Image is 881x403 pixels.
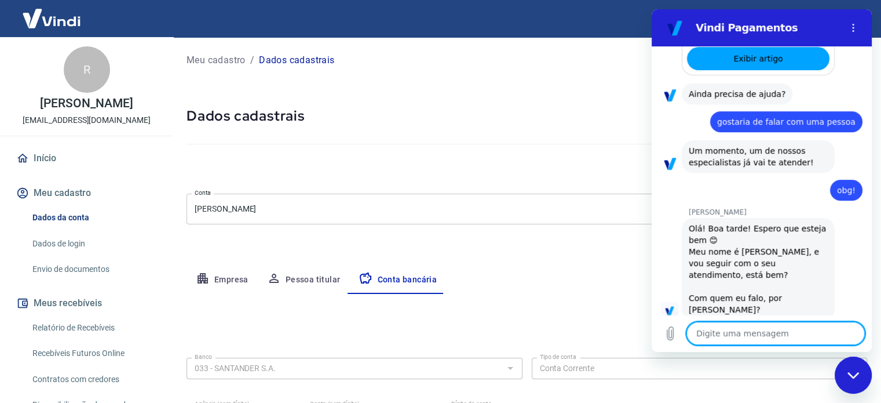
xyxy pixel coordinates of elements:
[258,266,350,294] button: Pessoa titular
[187,53,246,67] a: Meu cadastro
[14,1,89,36] img: Vindi
[14,146,159,171] a: Início
[835,357,872,394] iframe: Botão para abrir a janela de mensagens, conversa em andamento
[250,53,254,67] p: /
[23,114,151,126] p: [EMAIL_ADDRESS][DOMAIN_NAME]
[187,266,258,294] button: Empresa
[28,206,159,230] a: Dados da conta
[28,368,159,391] a: Contratos com credores
[540,353,576,361] label: Tipo de conta
[14,291,159,316] button: Meus recebíveis
[652,9,872,352] iframe: Janela de mensagens
[349,266,446,294] button: Conta bancária
[28,257,159,281] a: Envio de documentos
[64,46,110,93] div: R
[187,107,867,125] h5: Dados cadastrais
[40,97,133,110] p: [PERSON_NAME]
[187,194,867,224] div: [PERSON_NAME]
[28,232,159,256] a: Dados de login
[28,342,159,365] a: Recebíveis Futuros Online
[259,53,334,67] p: Dados cadastrais
[195,353,212,361] label: Banco
[14,180,159,206] button: Meu cadastro
[825,8,867,30] button: Sair
[195,188,211,197] label: Conta
[28,316,159,340] a: Relatório de Recebíveis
